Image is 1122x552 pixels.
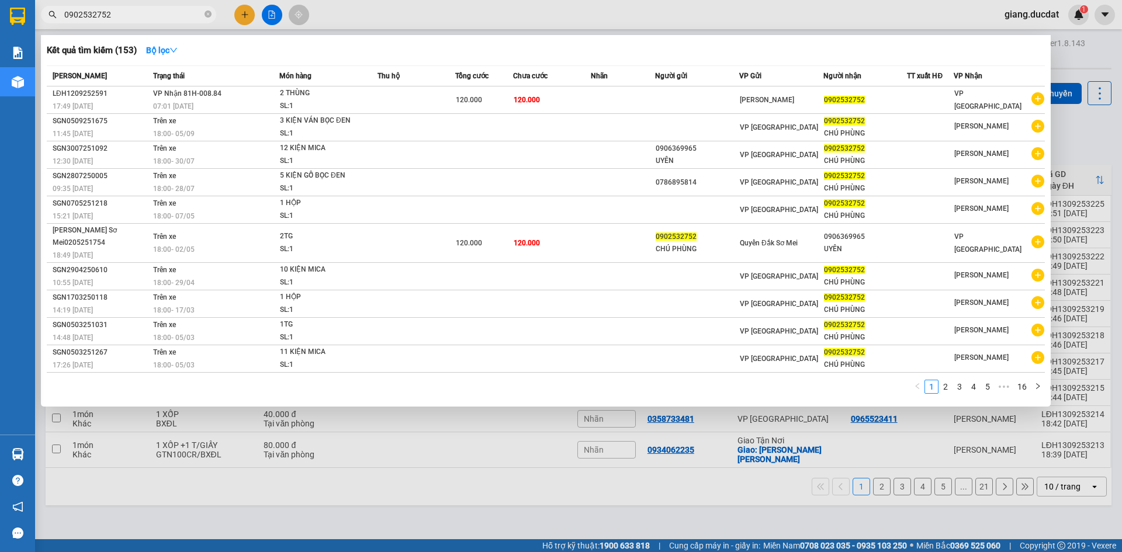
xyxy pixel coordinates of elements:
[153,348,176,356] span: Trên xe
[169,46,178,54] span: down
[280,182,368,195] div: SL: 1
[824,266,865,274] span: 0902532752
[53,157,93,165] span: 12:30 [DATE]
[1031,147,1044,160] span: plus-circle
[656,232,697,241] span: 0902532752
[656,243,739,255] div: CHÚ PHÙNG
[280,359,368,372] div: SL: 1
[1031,380,1045,394] button: right
[954,177,1009,185] span: [PERSON_NAME]
[656,176,739,189] div: 0786895814
[824,304,907,316] div: CHÚ PHÙNG
[824,155,907,167] div: CHÚ PHÙNG
[280,230,368,243] div: 2TG
[153,245,195,254] span: 18:00 - 02/05
[739,72,761,80] span: VP Gửi
[280,127,368,140] div: SL: 1
[824,276,907,289] div: CHÚ PHÙNG
[378,72,400,80] span: Thu hộ
[10,8,25,25] img: logo-vxr
[655,72,687,80] span: Người gửi
[954,204,1009,213] span: [PERSON_NAME]
[12,47,24,59] img: solution-icon
[824,127,907,140] div: CHÚ PHÙNG
[280,263,368,276] div: 10 KIỆN MICA
[49,11,57,19] span: search
[64,8,202,21] input: Tìm tên, số ĐT hoặc mã đơn
[907,72,943,80] span: TT xuất HĐ
[53,306,93,314] span: 14:19 [DATE]
[53,72,107,80] span: [PERSON_NAME]
[954,232,1021,254] span: VP [GEOGRAPHIC_DATA]
[824,182,907,195] div: CHÚ PHÙNG
[740,355,818,363] span: VP [GEOGRAPHIC_DATA]
[824,348,865,356] span: 0902532752
[1031,296,1044,309] span: plus-circle
[740,327,818,335] span: VP [GEOGRAPHIC_DATA]
[280,210,368,223] div: SL: 1
[954,298,1009,307] span: [PERSON_NAME]
[153,157,195,165] span: 18:00 - 30/07
[153,306,195,314] span: 18:00 - 17/03
[280,276,368,289] div: SL: 1
[954,271,1009,279] span: [PERSON_NAME]
[137,41,187,60] button: Bộ lọcdown
[910,380,924,394] li: Previous Page
[967,380,980,393] a: 4
[954,353,1009,362] span: [PERSON_NAME]
[53,102,93,110] span: 17:49 [DATE]
[740,239,798,247] span: Quyển Đắk Sơ Mei
[456,96,482,104] span: 120.000
[53,251,93,259] span: 18:49 [DATE]
[740,206,818,214] span: VP [GEOGRAPHIC_DATA]
[824,331,907,343] div: CHÚ PHÙNG
[939,380,953,394] li: 2
[824,293,865,301] span: 0902532752
[153,130,195,138] span: 18:00 - 05/09
[280,87,368,100] div: 2 THÙNG
[823,72,861,80] span: Người nhận
[280,304,368,317] div: SL: 1
[514,239,540,247] span: 120.000
[740,151,818,159] span: VP [GEOGRAPHIC_DATA]
[153,72,185,80] span: Trạng thái
[53,143,150,155] div: SGN3007251092
[824,321,865,329] span: 0902532752
[953,380,967,394] li: 3
[1031,92,1044,105] span: plus-circle
[153,102,193,110] span: 07:01 [DATE]
[53,264,150,276] div: SGN2904250610
[153,199,176,207] span: Trên xe
[1031,120,1044,133] span: plus-circle
[1031,380,1045,394] li: Next Page
[153,185,195,193] span: 18:00 - 28/07
[967,380,981,394] li: 4
[740,300,818,308] span: VP [GEOGRAPHIC_DATA]
[53,224,150,249] div: [PERSON_NAME] Sơ Mei0205251754
[205,9,212,20] span: close-circle
[53,88,150,100] div: LĐH1209252591
[146,46,178,55] strong: Bộ lọc
[740,123,818,131] span: VP [GEOGRAPHIC_DATA]
[824,210,907,222] div: CHÚ PHÙNG
[12,76,24,88] img: warehouse-icon
[824,231,907,243] div: 0906369965
[910,380,924,394] button: left
[456,239,482,247] span: 120.000
[914,383,921,390] span: left
[824,359,907,371] div: CHÚ PHÙNG
[53,346,150,359] div: SGN0503251267
[280,331,368,344] div: SL: 1
[53,279,93,287] span: 10:55 [DATE]
[280,100,368,113] div: SL: 1
[53,334,93,342] span: 14:48 [DATE]
[53,170,150,182] div: SGN2807250005
[153,334,195,342] span: 18:00 - 05/03
[153,232,176,241] span: Trên xe
[939,380,952,393] a: 2
[153,361,195,369] span: 18:00 - 05/03
[740,96,794,104] span: [PERSON_NAME]
[153,321,176,329] span: Trên xe
[924,380,939,394] li: 1
[455,72,489,80] span: Tổng cước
